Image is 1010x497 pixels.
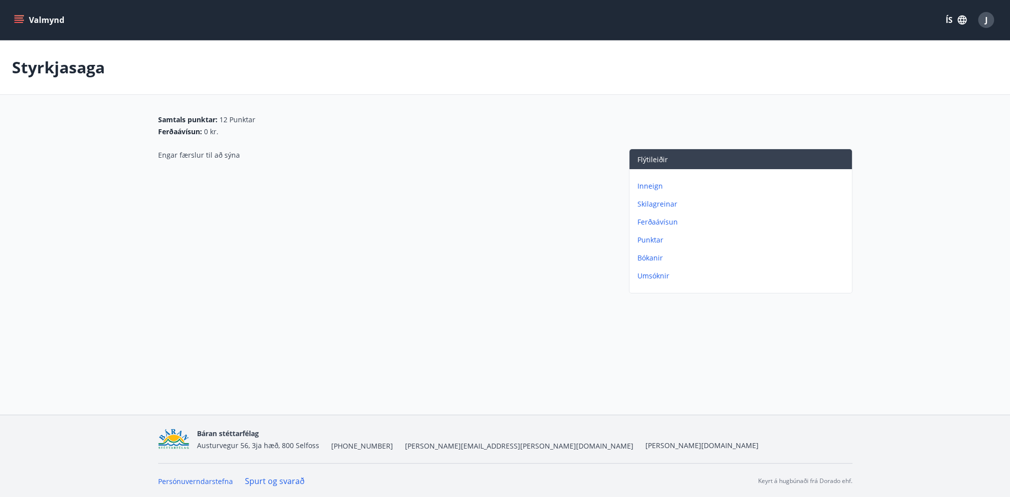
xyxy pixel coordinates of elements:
[637,199,848,209] p: Skilagreinar
[637,235,848,245] p: Punktar
[197,441,319,450] span: Austurvegur 56, 3ja hæð, 800 Selfoss
[158,115,217,125] span: Samtals punktar :
[12,11,68,29] button: menu
[158,150,240,160] span: Engar færslur til að sýna
[985,14,988,25] span: J
[197,429,259,438] span: Báran stéttarfélag
[158,477,233,486] a: Persónuverndarstefna
[637,181,848,191] p: Inneign
[158,429,190,450] img: Bz2lGXKH3FXEIQKvoQ8VL0Fr0uCiWgfgA3I6fSs8.png
[637,271,848,281] p: Umsóknir
[940,11,972,29] button: ÍS
[637,253,848,263] p: Bókanir
[645,441,759,450] a: [PERSON_NAME][DOMAIN_NAME]
[245,476,305,487] a: Spurt og svarað
[405,441,633,451] span: [PERSON_NAME][EMAIL_ADDRESS][PERSON_NAME][DOMAIN_NAME]
[974,8,998,32] button: J
[637,155,668,164] span: Flýtileiðir
[158,127,202,137] span: Ferðaávísun :
[12,56,105,78] p: Styrkjasaga
[637,217,848,227] p: Ferðaávísun
[204,127,218,137] span: 0 kr.
[219,115,255,125] span: 12 Punktar
[331,441,393,451] span: [PHONE_NUMBER]
[758,477,852,486] p: Keyrt á hugbúnaði frá Dorado ehf.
